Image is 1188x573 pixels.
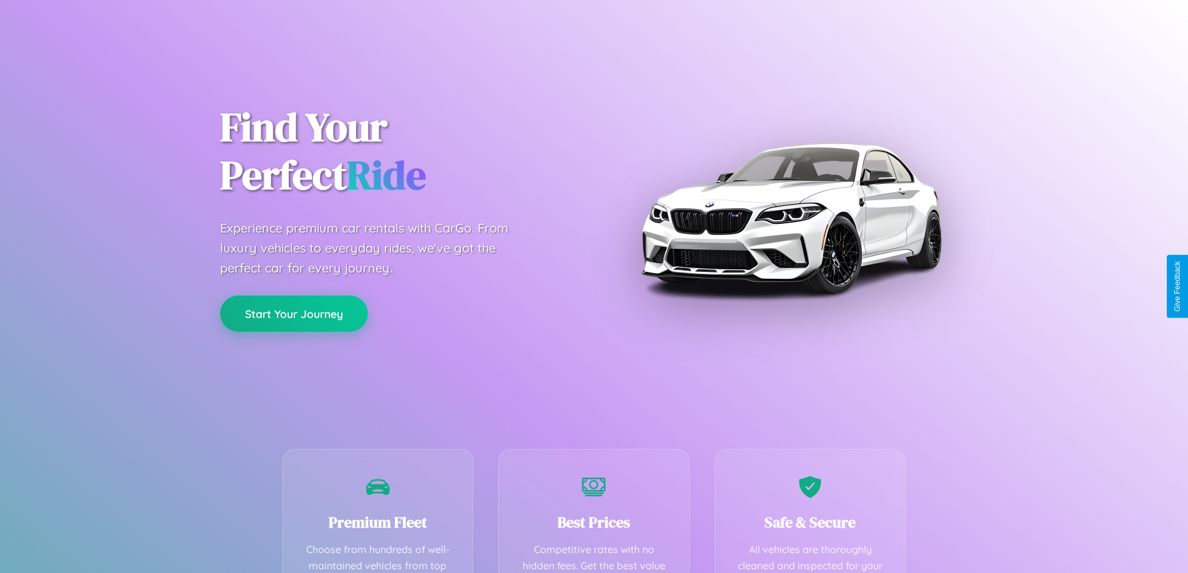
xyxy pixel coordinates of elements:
h1: Find Your Perfect [220,104,576,200]
button: Start Your Journey [220,296,368,332]
img: Premium BMW car rental vehicle [635,62,947,374]
span: Ride [347,148,426,202]
h3: Premium Fleet [302,512,455,532]
h3: Best Prices [518,512,670,532]
p: Experience premium car rentals with CarGo. From luxury vehicles to everyday rides, we've got the ... [220,218,532,278]
div: Give Feedback [1173,261,1182,312]
h3: Safe & Secure [734,512,887,532]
